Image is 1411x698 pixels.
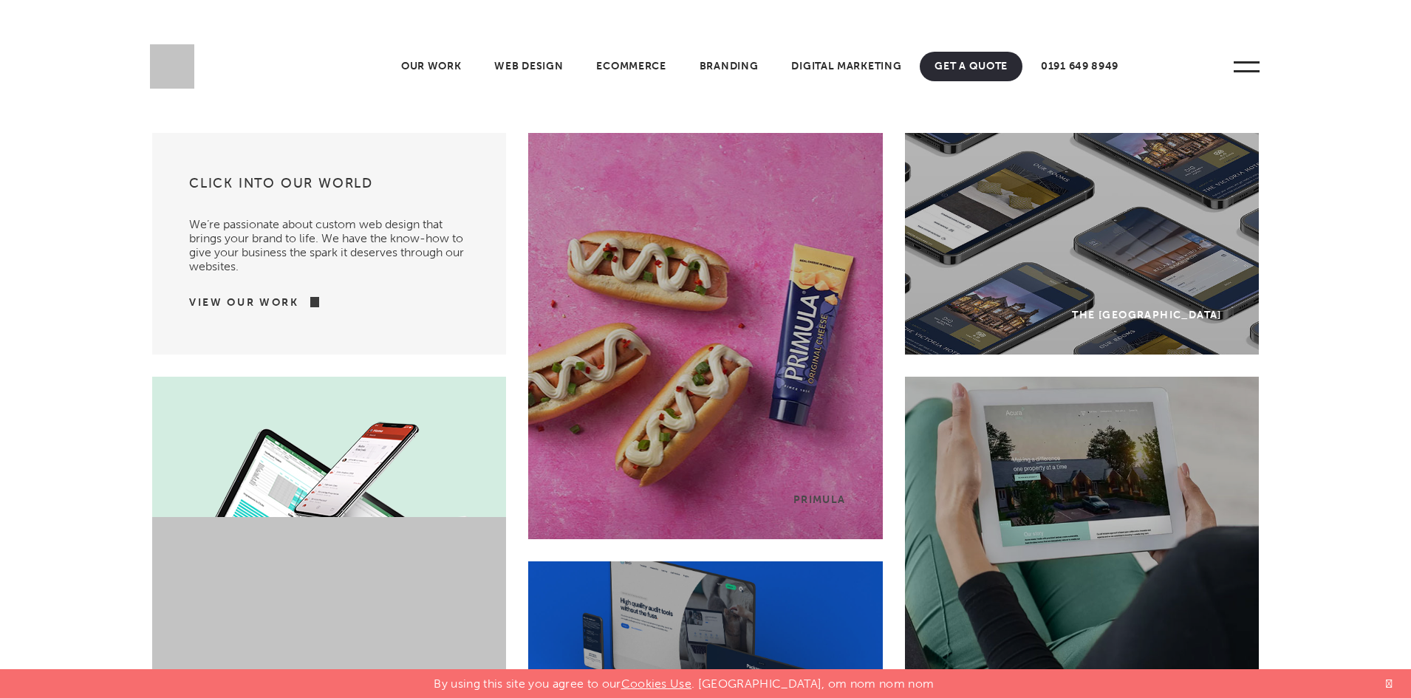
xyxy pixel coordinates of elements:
img: arrow [299,297,319,307]
a: Primula [528,133,882,539]
a: Get A Quote [920,52,1022,81]
p: By using this site you agree to our . [GEOGRAPHIC_DATA], om nom nom nom [434,669,934,691]
a: View Our Work [189,295,299,310]
h3: Click into our world [189,174,469,202]
a: 0191 649 8949 [1026,52,1133,81]
img: Sleeky Web Design Newcastle [150,44,194,89]
a: Cookies Use [621,677,692,691]
a: The [GEOGRAPHIC_DATA] [905,133,1259,355]
div: The [GEOGRAPHIC_DATA] [1072,309,1221,321]
a: Branding [685,52,773,81]
a: Web Design [479,52,578,81]
a: Our Work [386,52,476,81]
a: Ecommerce [581,52,680,81]
p: We’re passionate about custom web design that brings your brand to life. We have the know-how to ... [189,202,469,273]
a: Digital Marketing [776,52,916,81]
div: Primula [793,493,846,506]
